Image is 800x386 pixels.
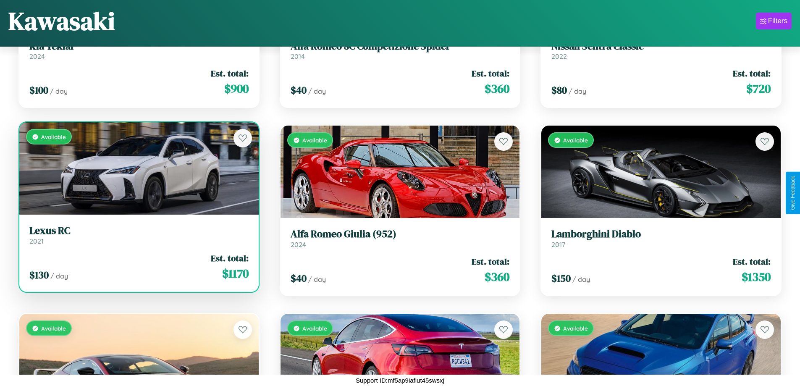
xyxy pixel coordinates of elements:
div: Filters [768,17,787,25]
span: / day [572,275,590,284]
span: 2022 [551,52,567,60]
span: $ 40 [291,83,307,97]
span: Est. total: [733,255,771,268]
span: / day [50,272,68,280]
span: Est. total: [211,67,249,79]
span: Available [563,325,588,332]
span: $ 1350 [742,268,771,285]
a: Lexus RC2021 [29,225,249,245]
span: $ 100 [29,83,48,97]
h3: Kia Tekiar [29,40,249,53]
span: Available [563,137,588,144]
span: $ 1170 [222,265,249,282]
p: Support ID: mf5ap9iafiut45swsxj [356,375,444,386]
h3: Lexus RC [29,225,249,237]
a: Lamborghini Diablo2017 [551,228,771,249]
span: 2024 [291,240,306,249]
span: Available [302,325,327,332]
span: $ 40 [291,271,307,285]
span: $ 900 [224,80,249,97]
span: Available [302,137,327,144]
div: Give Feedback [790,176,796,210]
h3: Alfa Romeo 8C Competizione Spider [291,40,510,53]
span: / day [308,87,326,95]
a: Alfa Romeo 8C Competizione Spider2014 [291,40,510,61]
span: 2014 [291,52,305,60]
a: Nissan Sentra Classic2022 [551,40,771,61]
a: Kia Tekiar2024 [29,40,249,61]
button: Filters [756,13,792,29]
h3: Nissan Sentra Classic [551,40,771,53]
span: 2021 [29,237,44,245]
span: $ 720 [746,80,771,97]
span: $ 360 [485,268,509,285]
span: $ 80 [551,83,567,97]
span: / day [569,87,586,95]
span: Est. total: [472,67,509,79]
span: $ 360 [485,80,509,97]
span: Est. total: [472,255,509,268]
span: Est. total: [733,67,771,79]
h3: Alfa Romeo Giulia (952) [291,228,510,240]
span: 2024 [29,52,45,60]
span: / day [308,275,326,284]
a: Alfa Romeo Giulia (952)2024 [291,228,510,249]
h3: Lamborghini Diablo [551,228,771,240]
span: $ 150 [551,271,571,285]
h1: Kawasaki [8,4,115,38]
span: Available [41,325,66,332]
span: Est. total: [211,252,249,264]
span: / day [50,87,68,95]
span: 2017 [551,240,565,249]
span: $ 130 [29,268,49,282]
span: Available [41,133,66,140]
